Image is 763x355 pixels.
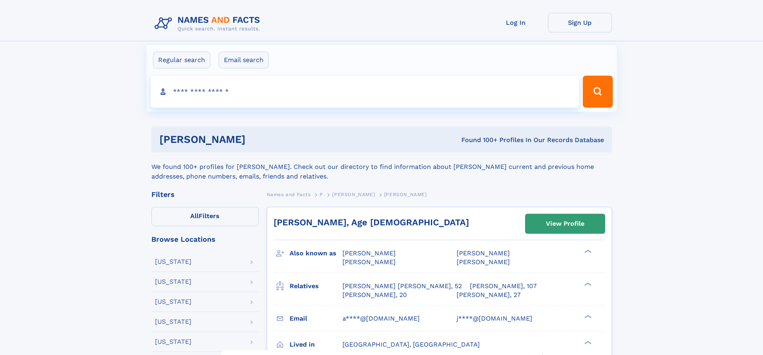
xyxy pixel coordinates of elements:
[290,247,342,260] h3: Also known as
[546,215,584,233] div: View Profile
[159,134,354,144] h1: [PERSON_NAME]
[548,13,612,32] a: Sign Up
[583,76,612,108] button: Search Button
[332,189,375,199] a: [PERSON_NAME]
[155,319,191,325] div: [US_STATE]
[155,299,191,305] div: [US_STATE]
[155,259,191,265] div: [US_STATE]
[457,258,510,266] span: [PERSON_NAME]
[219,52,269,68] label: Email search
[267,189,311,199] a: Names and Facts
[290,279,342,293] h3: Relatives
[582,340,592,345] div: ❯
[320,192,323,197] span: P
[151,13,267,34] img: Logo Names and Facts
[342,282,462,291] a: [PERSON_NAME] [PERSON_NAME], 52
[190,212,199,220] span: All
[342,291,407,299] a: [PERSON_NAME], 20
[155,279,191,285] div: [US_STATE]
[342,341,480,348] span: [GEOGRAPHIC_DATA], [GEOGRAPHIC_DATA]
[274,217,469,227] a: [PERSON_NAME], Age [DEMOGRAPHIC_DATA]
[290,338,342,351] h3: Lived in
[151,76,580,108] input: search input
[582,249,592,254] div: ❯
[151,191,259,198] div: Filters
[457,249,510,257] span: [PERSON_NAME]
[153,52,210,68] label: Regular search
[582,281,592,287] div: ❯
[320,189,323,199] a: P
[484,13,548,32] a: Log In
[342,249,396,257] span: [PERSON_NAME]
[332,192,375,197] span: [PERSON_NAME]
[470,282,537,291] a: [PERSON_NAME], 107
[155,339,191,345] div: [US_STATE]
[151,152,612,181] div: We found 100+ profiles for [PERSON_NAME]. Check out our directory to find information about [PERS...
[384,192,427,197] span: [PERSON_NAME]
[525,214,605,233] a: View Profile
[151,207,259,226] label: Filters
[582,314,592,319] div: ❯
[342,258,396,266] span: [PERSON_NAME]
[151,236,259,243] div: Browse Locations
[457,291,521,299] a: [PERSON_NAME], 27
[353,136,604,144] div: Found 100+ Profiles In Our Records Database
[290,312,342,325] h3: Email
